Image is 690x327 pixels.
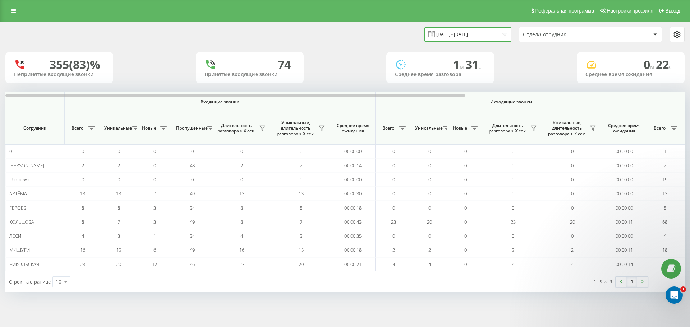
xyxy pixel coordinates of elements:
[153,190,156,197] span: 7
[428,162,431,169] span: 0
[656,57,672,72] span: 22
[331,229,376,243] td: 00:00:35
[191,176,194,183] span: 0
[153,205,156,211] span: 3
[82,233,84,239] span: 4
[331,173,376,187] td: 00:00:00
[240,219,243,225] span: 8
[464,162,467,169] span: 0
[392,190,395,197] span: 0
[82,176,84,183] span: 0
[331,215,376,229] td: 00:00:43
[9,148,12,154] span: 0
[300,205,302,211] span: 8
[570,219,575,225] span: 20
[428,190,431,197] span: 0
[487,123,528,134] span: Длительность разговора > Х сек.
[331,257,376,271] td: 00:00:21
[428,176,431,183] span: 0
[331,201,376,215] td: 00:00:18
[300,219,302,225] span: 7
[392,233,395,239] span: 0
[190,247,195,253] span: 49
[299,261,304,267] span: 20
[190,261,195,267] span: 46
[118,219,120,225] span: 7
[80,190,85,197] span: 13
[116,247,121,253] span: 15
[602,187,647,201] td: 00:00:00
[240,205,243,211] span: 8
[669,63,672,71] span: c
[300,162,302,169] span: 2
[607,8,653,14] span: Настройки профиля
[391,219,396,225] span: 23
[9,233,21,239] span: ЛЕСИ
[465,57,481,72] span: 31
[512,261,514,267] span: 4
[190,219,195,225] span: 49
[278,58,291,71] div: 74
[428,233,431,239] span: 0
[662,247,667,253] span: 18
[9,261,39,267] span: НИКОЛЬСКАЯ
[82,219,84,225] span: 8
[336,123,370,134] span: Среднее время ожидания
[392,99,630,105] span: Исходящие звонки
[464,190,467,197] span: 0
[239,247,244,253] span: 16
[153,162,156,169] span: 0
[428,247,431,253] span: 2
[80,247,85,253] span: 16
[216,123,257,134] span: Длительность разговора > Х сек.
[392,261,395,267] span: 4
[11,125,58,131] span: Сотрудник
[571,162,574,169] span: 0
[571,233,574,239] span: 0
[464,247,467,253] span: 0
[9,219,34,225] span: КОЛЬЦОВА
[607,123,641,134] span: Среднее время ожидания
[650,125,668,131] span: Всего
[602,257,647,271] td: 00:00:14
[644,57,656,72] span: 0
[299,190,304,197] span: 13
[240,162,243,169] span: 2
[546,120,588,137] span: Уникальные, длительность разговора > Х сек.
[395,71,486,78] div: Среднее время разговора
[428,261,431,267] span: 4
[82,148,84,154] span: 0
[451,125,469,131] span: Новые
[626,277,637,287] a: 1
[68,125,86,131] span: Всего
[662,219,667,225] span: 68
[602,173,647,187] td: 00:00:00
[464,233,467,239] span: 0
[392,176,395,183] span: 0
[664,162,666,169] span: 2
[602,201,647,215] td: 00:00:00
[153,148,156,154] span: 0
[239,261,244,267] span: 23
[650,63,656,71] span: м
[464,176,467,183] span: 0
[512,148,514,154] span: 0
[118,176,120,183] span: 0
[571,261,574,267] span: 4
[190,233,195,239] span: 34
[602,229,647,243] td: 00:00:00
[512,176,514,183] span: 0
[428,205,431,211] span: 0
[602,243,647,257] td: 00:00:11
[512,162,514,169] span: 0
[300,176,302,183] span: 0
[275,120,316,137] span: Уникальные, длительность разговора > Х сек.
[140,125,158,131] span: Новые
[453,57,465,72] span: 1
[118,148,120,154] span: 0
[511,219,516,225] span: 23
[14,71,105,78] div: Непринятые входящие звонки
[571,148,574,154] span: 0
[104,125,130,131] span: Уникальные
[82,205,84,211] span: 8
